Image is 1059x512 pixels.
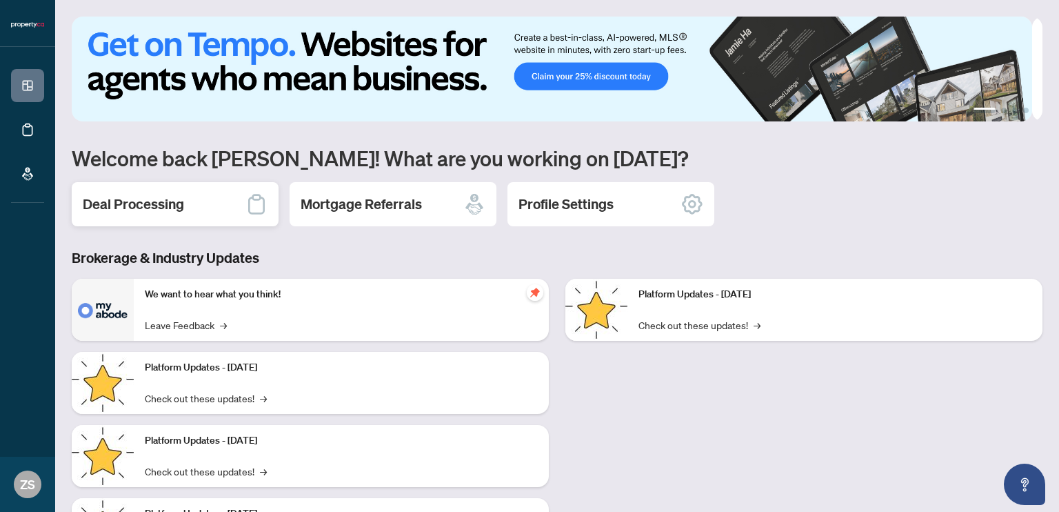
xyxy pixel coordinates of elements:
p: Platform Updates - [DATE] [145,360,538,375]
span: pushpin [527,284,543,301]
img: Platform Updates - September 16, 2025 [72,352,134,414]
span: → [754,317,760,333]
p: Platform Updates - [DATE] [638,287,1031,302]
span: → [260,391,267,406]
a: Check out these updates!→ [145,464,267,479]
button: 2 [1001,108,1007,113]
img: Platform Updates - June 23, 2025 [565,279,627,341]
a: Check out these updates!→ [145,391,267,406]
h2: Profile Settings [518,195,614,214]
h3: Brokerage & Industry Updates [72,248,1042,268]
a: Leave Feedback→ [145,317,227,333]
img: Slide 0 [72,17,1032,121]
h1: Welcome back [PERSON_NAME]! What are you working on [DATE]? [72,145,1042,171]
h2: Mortgage Referrals [301,195,422,214]
button: Open asap [1004,464,1045,505]
p: We want to hear what you think! [145,287,538,302]
p: Platform Updates - [DATE] [145,433,538,449]
span: → [260,464,267,479]
a: Check out these updates!→ [638,317,760,333]
span: ZS [20,475,35,494]
img: Platform Updates - July 21, 2025 [72,425,134,487]
img: We want to hear what you think! [72,279,134,341]
button: 4 [1023,108,1029,113]
img: logo [11,21,44,29]
button: 3 [1012,108,1018,113]
span: → [220,317,227,333]
button: 1 [974,108,996,113]
h2: Deal Processing [83,195,184,214]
